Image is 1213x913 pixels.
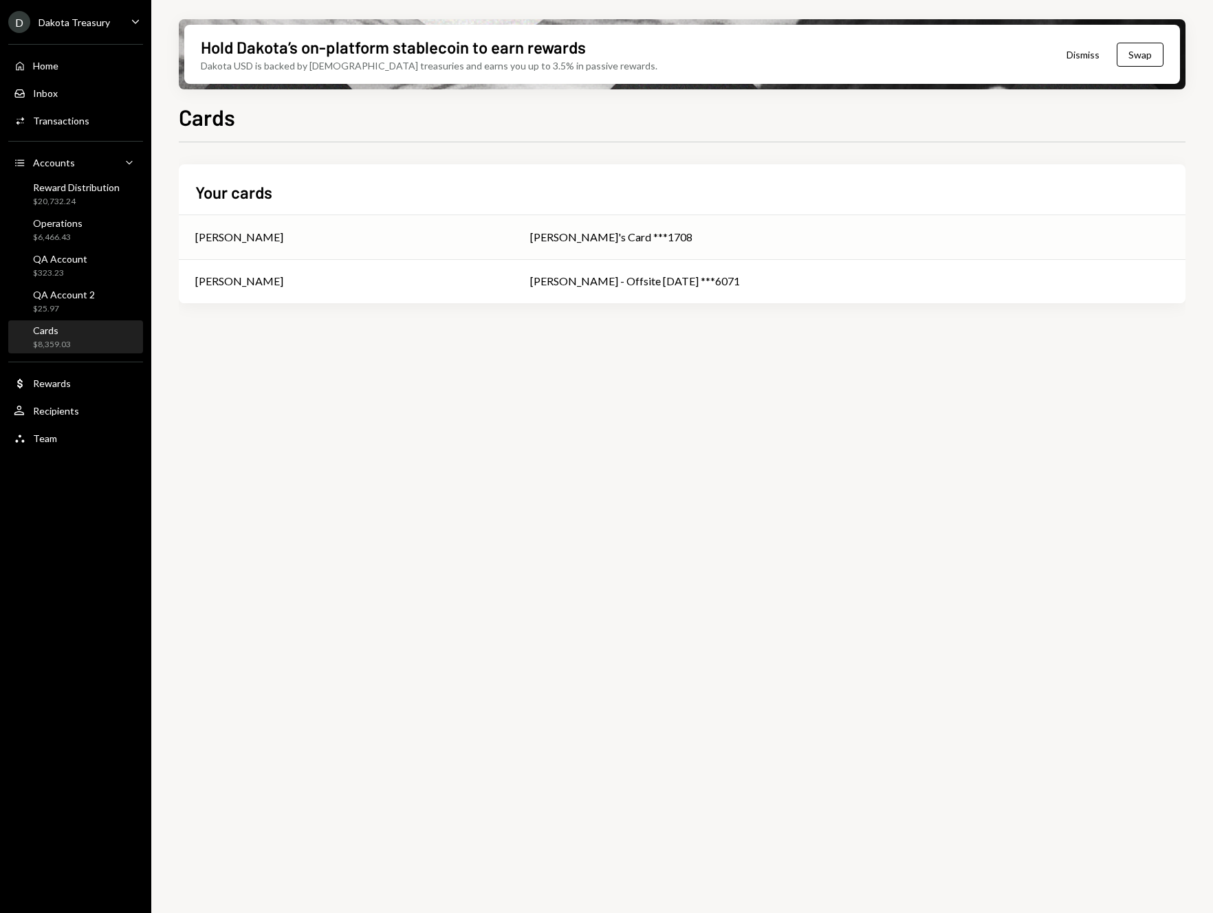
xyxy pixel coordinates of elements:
[201,58,657,73] div: Dakota USD is backed by [DEMOGRAPHIC_DATA] treasuries and earns you up to 3.5% in passive rewards.
[33,303,95,315] div: $25.97
[33,377,71,389] div: Rewards
[33,405,79,417] div: Recipients
[8,285,143,318] a: QA Account 2$25.97
[8,249,143,282] a: QA Account$323.23
[39,16,110,28] div: Dakota Treasury
[8,320,143,353] a: Cards$8,359.03
[33,432,57,444] div: Team
[33,324,71,336] div: Cards
[8,53,143,78] a: Home
[8,213,143,246] a: Operations$6,466.43
[201,36,586,58] div: Hold Dakota’s on-platform stablecoin to earn rewards
[530,273,1169,289] div: [PERSON_NAME] - Offsite [DATE] ***6071
[179,103,235,131] h1: Cards
[33,196,120,208] div: $20,732.24
[33,232,83,243] div: $6,466.43
[195,181,272,203] h2: Your cards
[8,177,143,210] a: Reward Distribution$20,732.24
[195,273,283,289] div: [PERSON_NAME]
[8,108,143,133] a: Transactions
[8,398,143,423] a: Recipients
[8,426,143,450] a: Team
[33,253,87,265] div: QA Account
[1117,43,1163,67] button: Swap
[33,87,58,99] div: Inbox
[1049,38,1117,71] button: Dismiss
[8,11,30,33] div: D
[33,115,89,126] div: Transactions
[33,60,58,71] div: Home
[195,229,283,245] div: [PERSON_NAME]
[33,289,95,300] div: QA Account 2
[530,229,1169,245] div: [PERSON_NAME]'s Card ***1708
[33,217,83,229] div: Operations
[33,339,71,351] div: $8,359.03
[8,150,143,175] a: Accounts
[8,371,143,395] a: Rewards
[33,267,87,279] div: $323.23
[33,157,75,168] div: Accounts
[33,181,120,193] div: Reward Distribution
[8,80,143,105] a: Inbox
